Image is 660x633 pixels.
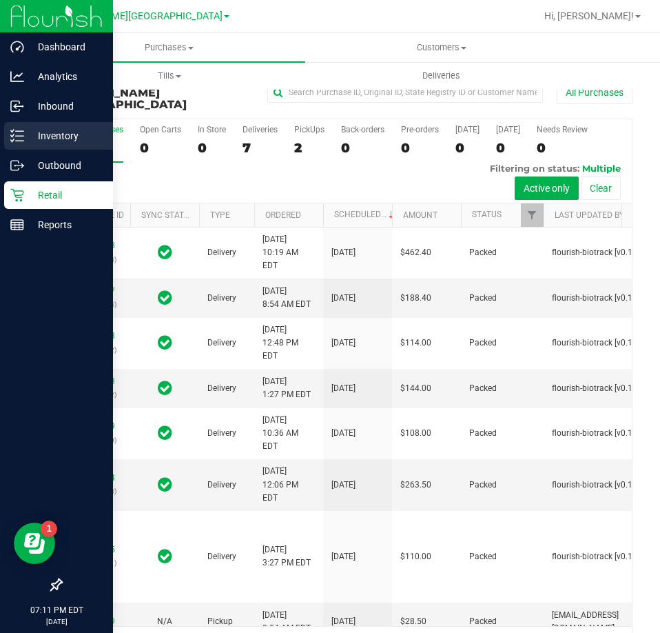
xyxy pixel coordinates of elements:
span: [DATE] [331,550,355,563]
span: In Sync [158,475,172,494]
span: $144.00 [400,382,431,395]
span: flourish-biotrack [v0.1.0] [552,336,641,350]
inline-svg: Outbound [10,159,24,172]
div: In Store [198,125,226,134]
span: [PERSON_NAME][GEOGRAPHIC_DATA] [61,86,187,112]
span: flourish-biotrack [v0.1.0] [552,246,641,259]
span: Purchases [33,41,305,54]
span: [DATE] 12:48 PM EDT [262,323,315,363]
span: Packed [469,336,497,350]
span: flourish-biotrack [v0.1.0] [552,427,641,440]
div: Open Carts [140,125,181,134]
inline-svg: Reports [10,218,24,232]
div: 0 [401,140,439,156]
span: flourish-biotrack [v0.1.0] [552,292,641,305]
span: [DATE] [331,479,355,492]
a: Purchases [33,33,305,62]
span: In Sync [158,547,172,566]
span: [DATE] 8:54 AM EDT [262,285,311,311]
div: 7 [243,140,278,156]
span: $110.00 [400,550,431,563]
h3: Purchase Summary: [61,74,251,111]
button: All Purchases [557,81,632,104]
span: Pickup [207,615,233,628]
span: In Sync [158,333,172,352]
span: [DATE] [331,615,355,628]
span: $188.40 [400,292,431,305]
span: flourish-biotrack [v0.1.0] [552,382,641,395]
div: 0 [341,140,384,156]
a: Last Updated By [555,210,624,220]
span: Packed [469,246,497,259]
span: [DATE] [331,382,355,395]
p: 07:11 PM EDT [6,604,107,616]
span: $462.40 [400,246,431,259]
span: [DATE] 1:27 PM EDT [262,375,311,401]
inline-svg: Inventory [10,129,24,143]
span: $28.50 [400,615,426,628]
div: Back-orders [341,125,384,134]
a: Status [472,210,502,219]
span: Delivery [207,427,236,440]
div: [DATE] [455,125,479,134]
span: [DATE] 10:36 AM EDT [262,414,315,454]
inline-svg: Analytics [10,70,24,83]
span: [DATE] [331,292,355,305]
a: Tills [33,61,305,90]
span: Not Applicable [157,616,172,626]
inline-svg: Retail [10,188,24,202]
inline-svg: Inbound [10,99,24,113]
span: Packed [469,427,497,440]
span: Packed [469,292,497,305]
span: Delivery [207,336,236,350]
a: Customers [305,33,577,62]
span: [DATE] 12:06 PM EDT [262,465,315,505]
span: Delivery [207,246,236,259]
span: Hi, [PERSON_NAME]! [544,10,634,21]
span: Multiple [582,163,621,174]
span: Delivery [207,382,236,395]
span: Packed [469,550,497,563]
div: Needs Review [537,125,588,134]
span: Packed [469,382,497,395]
button: Clear [581,177,621,200]
p: Dashboard [24,39,107,55]
span: [DATE] [331,427,355,440]
div: 0 [537,140,588,156]
p: Outbound [24,157,107,174]
button: Active only [515,177,579,200]
p: [DATE] [6,616,107,627]
div: 0 [140,140,181,156]
span: [DATE] [331,336,355,350]
div: Pre-orders [401,125,439,134]
a: Deliveries [305,61,577,90]
span: $114.00 [400,336,431,350]
a: Scheduled [334,210,397,219]
div: 2 [294,140,324,156]
span: Packed [469,479,497,492]
p: Retail [24,187,107,203]
div: 0 [455,140,479,156]
p: Reports [24,217,107,233]
span: flourish-biotrack [v0.1.0] [552,479,641,492]
div: PickUps [294,125,324,134]
iframe: Resource center [14,523,55,564]
div: 0 [496,140,520,156]
span: Delivery [207,550,236,563]
button: N/A [157,615,172,628]
p: Analytics [24,68,107,85]
span: [DATE] 3:27 PM EDT [262,543,311,570]
div: Deliveries [243,125,278,134]
a: Amount [403,210,437,220]
span: $263.50 [400,479,431,492]
span: Filtering on status: [490,163,579,174]
span: In Sync [158,423,172,443]
span: In Sync [158,243,172,262]
inline-svg: Dashboard [10,40,24,54]
a: Ordered [265,210,301,220]
iframe: Resource center unread badge [41,521,57,537]
a: Type [210,210,230,220]
a: Sync Status [141,210,194,220]
span: In Sync [158,288,172,308]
